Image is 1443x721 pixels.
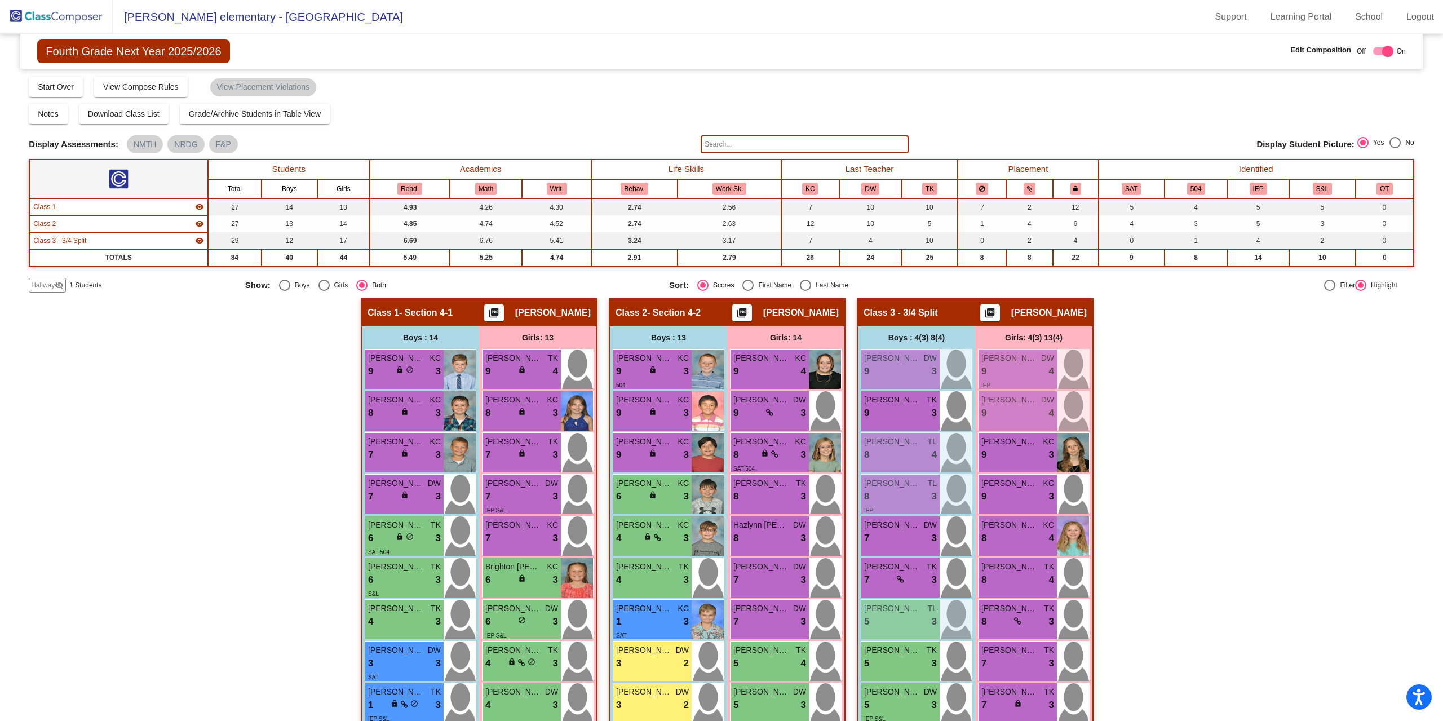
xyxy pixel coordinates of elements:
mat-icon: visibility [195,236,204,245]
span: Fourth Grade Next Year 2025/2026 [37,39,229,63]
div: Girls: 13 [479,326,596,349]
span: 9 [864,406,869,421]
td: 26 [781,249,839,266]
div: Scores [709,280,734,290]
th: Tina Kaltz [902,179,958,198]
span: 9 [733,364,738,379]
th: Keep away students [958,179,1006,198]
span: [PERSON_NAME] [981,394,1038,406]
span: Sort: [669,280,689,290]
td: 10 [839,215,902,232]
span: 3 [684,448,689,462]
button: OT [1376,183,1392,195]
span: [PERSON_NAME] [616,436,672,448]
td: 22 [1053,249,1099,266]
span: Grade/Archive Students in Table View [189,109,321,118]
td: 9 [1099,249,1165,266]
td: 4.52 [522,215,591,232]
span: TK [548,436,558,448]
th: Placement [958,160,1098,179]
td: 12 [1053,198,1099,215]
span: 7 [368,448,373,462]
span: 3 [932,364,937,379]
span: DW [428,477,441,489]
td: 0 [1356,249,1414,266]
span: 3 [436,364,441,379]
td: 2 [1006,198,1053,215]
td: 7 [781,198,839,215]
span: [PERSON_NAME] [368,519,424,531]
td: 0 [1356,198,1414,215]
mat-radio-group: Select an option [1357,137,1414,152]
a: Support [1206,8,1256,26]
td: 10 [902,198,958,215]
td: 0 [1099,232,1165,249]
span: 4 [553,364,558,379]
span: lock [401,408,409,415]
button: 504 [1187,183,1205,195]
td: Jennifer Parker - No Class Name [29,232,207,249]
span: 8 [368,406,373,421]
span: lock [649,366,657,374]
button: Behav. [621,183,648,195]
td: 3 [1165,215,1227,232]
td: 6 [1053,215,1099,232]
span: 9 [981,448,986,462]
span: View Compose Rules [103,82,179,91]
td: 24 [839,249,902,266]
span: DW [545,477,558,489]
td: 4 [1006,215,1053,232]
button: Print Students Details [980,304,1000,321]
span: 3 [801,406,806,421]
span: KC [430,436,441,448]
td: 3.24 [591,232,678,249]
td: 4.74 [450,215,522,232]
th: Student Assistance Team [1099,179,1165,198]
button: SAT [1122,183,1141,195]
button: Download Class List [79,104,169,124]
td: 14 [1227,249,1289,266]
span: SAT 504 [733,466,755,472]
button: Grade/Archive Students in Table View [180,104,330,124]
span: 3 [553,406,558,421]
span: DW [924,352,937,364]
div: Girls: 4(3) 13(4) [975,326,1092,349]
span: [PERSON_NAME] [PERSON_NAME] [981,436,1038,448]
span: lock [649,449,657,457]
span: - Section 4-1 [399,307,453,319]
td: 8 [1165,249,1227,266]
a: Logout [1397,8,1443,26]
td: 0 [1356,215,1414,232]
input: Search... [701,135,909,153]
span: Download Class List [88,109,160,118]
td: 25 [902,249,958,266]
span: 3 [553,489,558,504]
td: 2.63 [678,215,781,232]
span: 9 [616,448,621,462]
td: 4 [1053,232,1099,249]
span: 9 [864,364,869,379]
span: Class 1 [33,202,56,212]
span: IEP [864,507,873,514]
span: KC [795,436,806,448]
span: do_not_disturb_alt [406,366,414,374]
span: Edit Composition [1290,45,1351,56]
td: 17 [317,232,370,249]
td: 5 [1289,198,1356,215]
td: 5.49 [370,249,450,266]
span: lock [649,491,657,499]
span: 9 [981,489,986,504]
th: Individualized Education Plan [1227,179,1289,198]
span: lock [518,366,526,374]
span: [PERSON_NAME] [864,394,920,406]
span: - Section 4-2 [647,307,701,319]
th: Girls [317,179,370,198]
td: 44 [317,249,370,266]
th: Kaitlyn Crane [781,179,839,198]
span: [PERSON_NAME] [485,352,542,364]
button: Print Students Details [732,304,752,321]
th: Keep with students [1006,179,1053,198]
td: 2.74 [591,198,678,215]
button: View Compose Rules [94,77,188,97]
span: KC [678,352,689,364]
